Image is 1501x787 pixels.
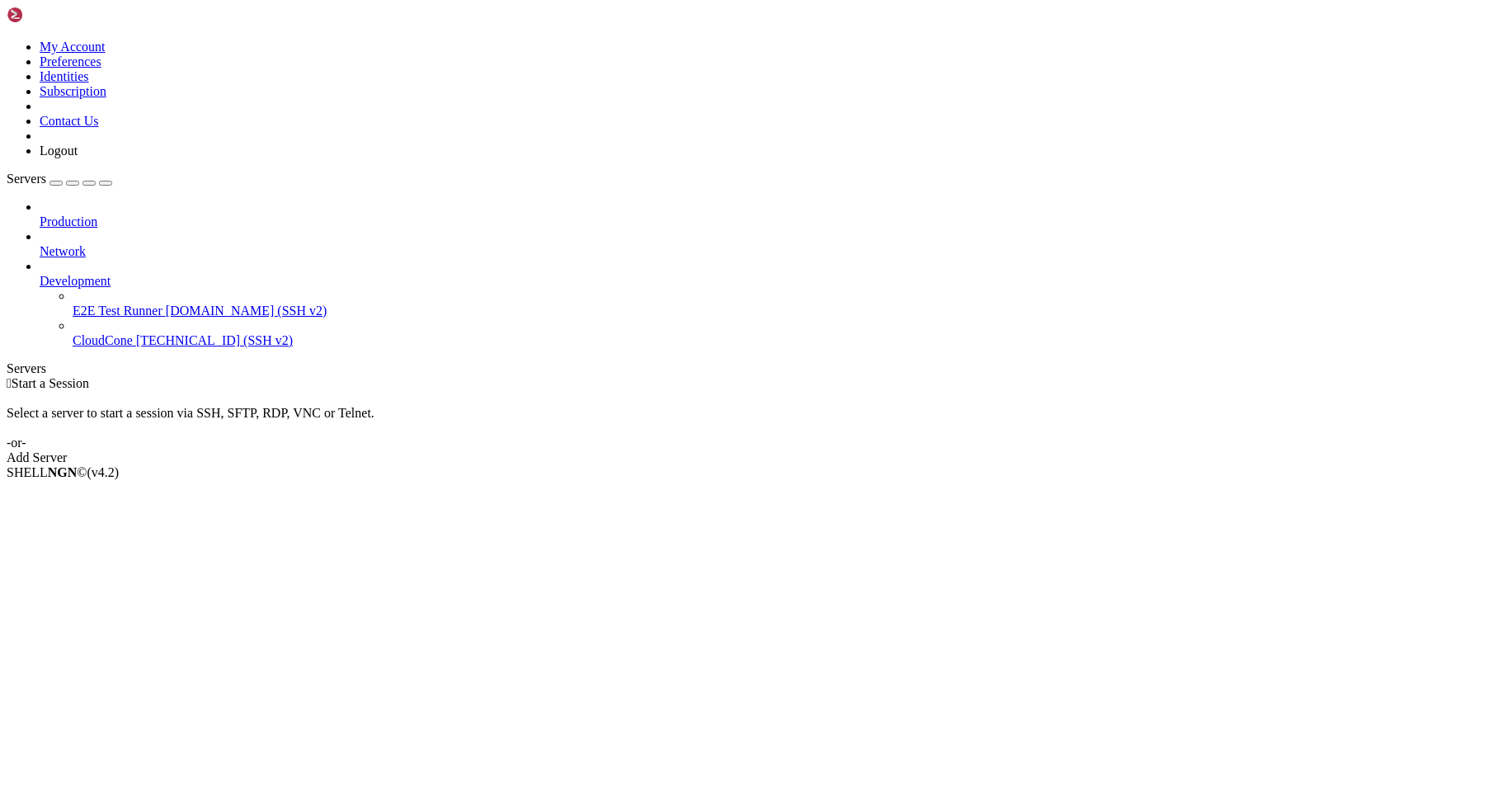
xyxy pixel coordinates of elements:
[40,229,1494,259] li: Network
[40,244,86,258] span: Network
[73,333,1494,348] a: CloudCone [TECHNICAL_ID] (SSH v2)
[73,304,1494,318] a: E2E Test Runner [DOMAIN_NAME] (SSH v2)
[40,274,111,288] span: Development
[40,200,1494,229] li: Production
[166,304,327,318] span: [DOMAIN_NAME] (SSH v2)
[73,318,1494,348] li: CloudCone [TECHNICAL_ID] (SSH v2)
[7,391,1494,450] div: Select a server to start a session via SSH, SFTP, RDP, VNC or Telnet. -or-
[7,7,101,23] img: Shellngn
[40,214,97,229] span: Production
[7,172,46,186] span: Servers
[7,172,112,186] a: Servers
[7,450,1494,465] div: Add Server
[7,376,12,390] span: 
[40,259,1494,348] li: Development
[40,114,99,128] a: Contact Us
[12,376,89,390] span: Start a Session
[40,214,1494,229] a: Production
[40,54,101,68] a: Preferences
[7,361,1494,376] div: Servers
[87,465,120,479] span: 4.2.0
[40,69,89,83] a: Identities
[7,465,119,479] span: SHELL ©
[40,244,1494,259] a: Network
[73,333,133,347] span: CloudCone
[40,40,106,54] a: My Account
[40,144,78,158] a: Logout
[40,274,1494,289] a: Development
[73,304,162,318] span: E2E Test Runner
[73,289,1494,318] li: E2E Test Runner [DOMAIN_NAME] (SSH v2)
[40,84,106,98] a: Subscription
[136,333,293,347] span: [TECHNICAL_ID] (SSH v2)
[48,465,78,479] b: NGN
